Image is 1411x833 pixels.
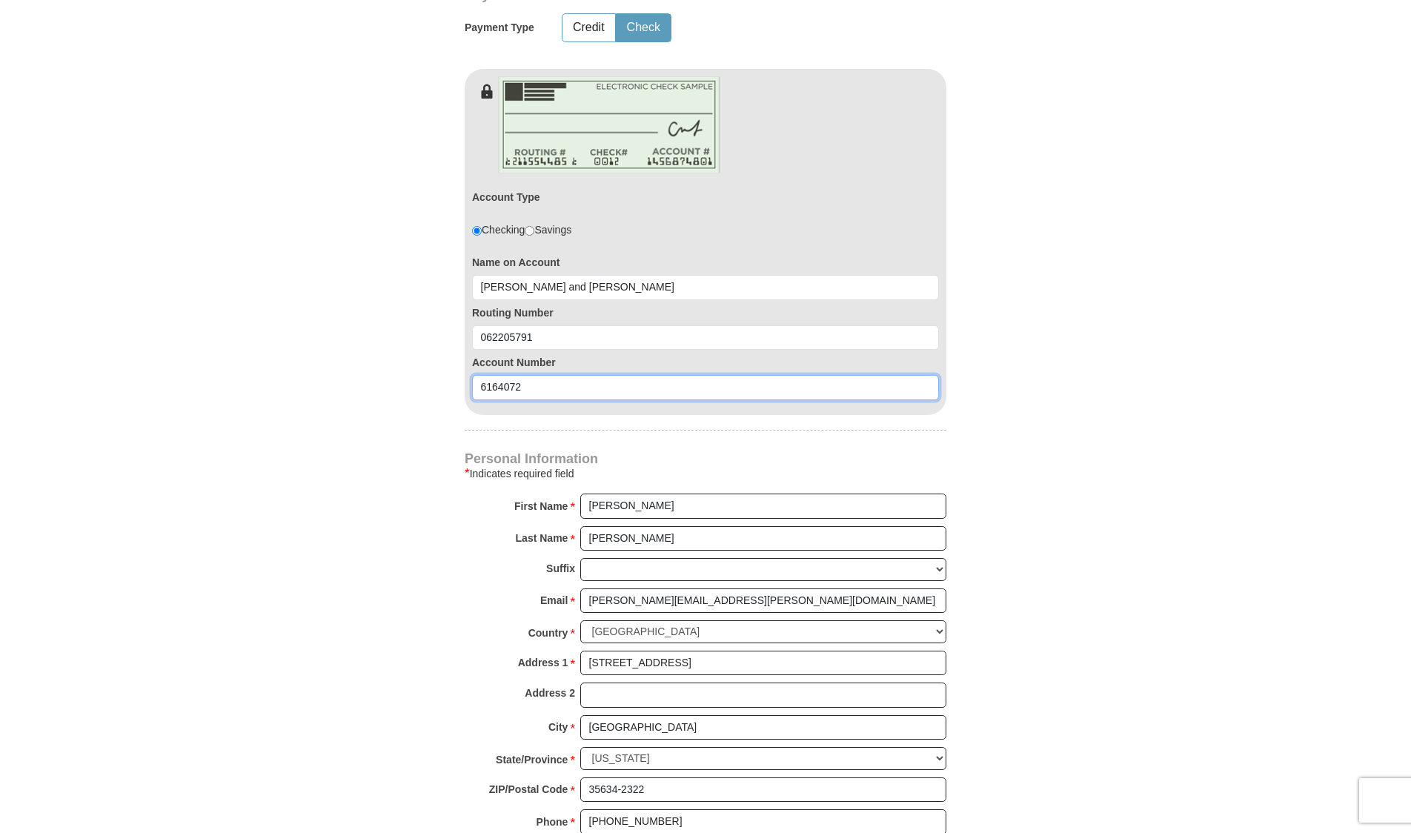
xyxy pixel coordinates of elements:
strong: ZIP/Postal Code [489,779,568,800]
strong: State/Province [496,749,568,770]
strong: Email [540,590,568,611]
h4: Personal Information [465,453,946,465]
strong: Phone [537,812,568,832]
strong: Suffix [546,558,575,579]
label: Account Number [472,355,939,370]
strong: Last Name [516,528,568,548]
button: Check [617,14,671,42]
div: Indicates required field [465,465,946,482]
strong: Country [528,623,568,643]
strong: City [548,717,568,737]
div: Checking Savings [472,222,571,237]
strong: Address 2 [525,683,575,703]
strong: First Name [514,496,568,517]
h5: Payment Type [465,21,534,34]
button: Credit [562,14,615,42]
label: Account Type [472,190,540,205]
img: check-en.png [498,76,720,173]
label: Name on Account [472,255,939,270]
strong: Address 1 [518,652,568,673]
label: Routing Number [472,305,939,320]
